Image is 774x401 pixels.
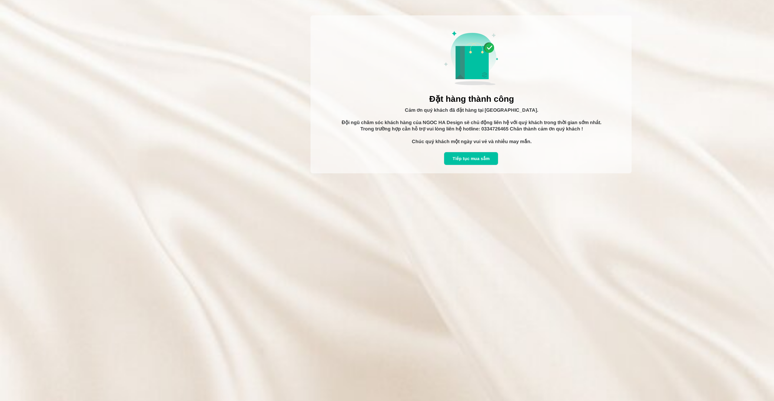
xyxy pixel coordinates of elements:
[435,21,507,94] img: Display image
[342,120,601,131] span: Đội ngũ chăm sóc khách hàng của NGOC HA Design sẽ chủ động liên hệ với quý khách trong thời gian ...
[444,152,498,165] a: Tiếp tục mua sắm
[405,107,538,113] span: Cảm ơn quý khách đã đặt hàng tại [GEOGRAPHIC_DATA].
[412,139,532,144] span: Chúc quý khách một ngày vui vẻ và nhiều may mắn.
[329,94,614,104] h5: Đặt hàng thành công
[444,155,498,162] div: Tiếp tục mua sắm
